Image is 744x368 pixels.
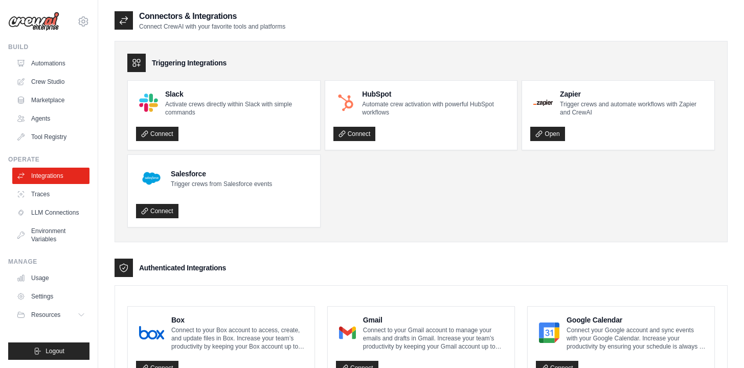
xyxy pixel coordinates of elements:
h4: Google Calendar [567,315,706,325]
span: Logout [46,347,64,355]
p: Connect your Google account and sync events with your Google Calendar. Increase your productivity... [567,326,706,351]
h4: Gmail [363,315,506,325]
h4: Box [171,315,306,325]
a: Settings [12,288,89,305]
a: Connect [136,204,178,218]
p: Connect to your Box account to access, create, and update files in Box. Increase your team’s prod... [171,326,306,351]
img: Box Logo [139,323,164,343]
img: Logo [8,12,59,31]
div: Operate [8,155,89,164]
div: Manage [8,258,89,266]
a: LLM Connections [12,204,89,221]
h4: HubSpot [362,89,509,99]
h3: Triggering Integrations [152,58,227,68]
img: Google Calendar Logo [539,323,559,343]
a: Agents [12,110,89,127]
img: Slack Logo [139,94,158,112]
p: Activate crews directly within Slack with simple commands [165,100,312,117]
p: Connect CrewAI with your favorite tools and platforms [139,22,285,31]
h4: Slack [165,89,312,99]
p: Trigger crews from Salesforce events [171,180,272,188]
a: Marketplace [12,92,89,108]
button: Resources [12,307,89,323]
a: Integrations [12,168,89,184]
div: Build [8,43,89,51]
h4: Zapier [560,89,706,99]
img: Salesforce Logo [139,166,164,191]
a: Crew Studio [12,74,89,90]
a: Open [530,127,565,141]
p: Connect to your Gmail account to manage your emails and drafts in Gmail. Increase your team’s pro... [363,326,506,351]
h4: Salesforce [171,169,272,179]
h3: Authenticated Integrations [139,263,226,273]
a: Usage [12,270,89,286]
p: Automate crew activation with powerful HubSpot workflows [362,100,509,117]
a: Environment Variables [12,223,89,247]
p: Trigger crews and automate workflows with Zapier and CrewAI [560,100,706,117]
span: Resources [31,311,60,319]
a: Connect [136,127,178,141]
a: Tool Registry [12,129,89,145]
img: Gmail Logo [339,323,356,343]
button: Logout [8,342,89,360]
img: Zapier Logo [533,100,553,106]
h2: Connectors & Integrations [139,10,285,22]
a: Traces [12,186,89,202]
a: Connect [333,127,376,141]
img: HubSpot Logo [336,94,355,112]
a: Automations [12,55,89,72]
